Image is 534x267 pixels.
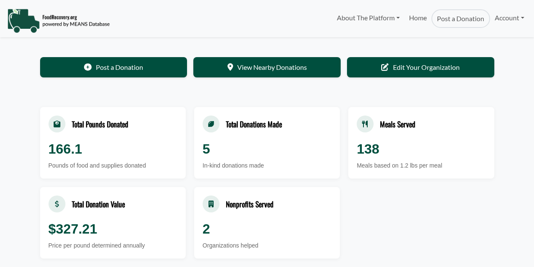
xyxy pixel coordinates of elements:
[72,198,125,209] div: Total Donation Value
[332,9,404,26] a: About The Platform
[203,219,331,239] div: 2
[49,139,177,159] div: 166.1
[72,118,128,129] div: Total Pounds Donated
[203,241,331,250] div: Organizations helped
[203,161,331,170] div: In-kind donations made
[193,57,341,77] a: View Nearby Donations
[380,118,415,129] div: Meals Served
[357,139,485,159] div: 138
[203,139,331,159] div: 5
[226,118,282,129] div: Total Donations Made
[49,161,177,170] div: Pounds of food and supplies donated
[7,8,110,33] img: NavigationLogo_FoodRecovery-91c16205cd0af1ed486a0f1a7774a6544ea792ac00100771e7dd3ec7c0e58e41.png
[226,198,274,209] div: Nonprofits Served
[49,219,177,239] div: $327.21
[40,57,187,77] a: Post a Donation
[357,161,485,170] div: Meals based on 1.2 lbs per meal
[404,9,431,28] a: Home
[49,241,177,250] div: Price per pound determined annually
[431,9,490,28] a: Post a Donation
[347,57,494,77] a: Edit Your Organization
[490,9,529,26] a: Account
